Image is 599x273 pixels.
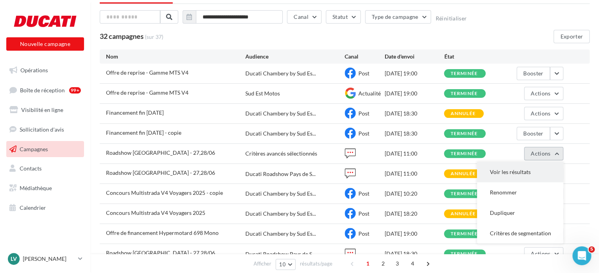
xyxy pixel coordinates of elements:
[450,251,478,257] div: terminée
[106,53,245,60] div: Nom
[69,87,81,93] div: 99+
[245,230,316,238] span: Ducati Chambery by Sud Es...
[588,246,595,253] span: 5
[5,160,86,177] a: Contacts
[444,53,504,60] div: État
[287,10,321,24] button: Canal
[106,109,164,116] span: Financement fin août 2025
[5,121,86,138] a: Sollicitation d'avis
[358,230,369,237] span: Post
[21,106,63,113] span: Visibilité en ligne
[531,110,550,117] span: Actions
[5,102,86,118] a: Visibilité en ligne
[245,250,316,258] span: Ducati Roadshow Pays de S...
[358,190,369,197] span: Post
[106,89,188,96] span: Offre de reprise - Gamme MTS V4
[5,141,86,158] a: Campagnes
[23,255,75,263] p: [PERSON_NAME]
[5,82,86,99] a: Boîte de réception99+
[384,130,444,137] div: [DATE] 18:30
[524,87,563,100] button: Actions
[106,249,215,256] span: Roadshow Pays de Savoie - 27,28/06
[245,170,316,178] span: Ducati Roadshow Pays de S...
[384,150,444,158] div: [DATE] 11:00
[450,231,478,236] div: terminée
[524,147,563,160] button: Actions
[358,130,369,137] span: Post
[450,131,478,136] div: terminée
[524,247,563,260] button: Actions
[450,71,478,76] div: terminée
[477,182,563,203] button: Renommer
[106,189,223,196] span: Concours Multistrada V4 Voyagers 2025 - copie
[106,209,205,216] span: Concours Multistrada V4 Voyagers 2025
[450,171,475,176] div: annulée
[384,70,444,77] div: [DATE] 19:00
[450,191,478,196] div: terminée
[245,53,345,60] div: Audience
[524,107,563,120] button: Actions
[553,30,590,43] button: Exporter
[377,257,389,270] span: 2
[300,260,332,268] span: résultats/page
[245,90,280,97] div: Sud Est Motos
[106,229,219,236] span: Offre de financement Hypermotard 698 Mono
[517,127,550,140] button: Booster
[245,70,316,77] span: Ducati Chambery by Sud Es...
[5,62,86,79] a: Opérations
[5,180,86,196] a: Médiathèque
[106,129,181,136] span: Financement fin août 2025 - copie
[358,110,369,117] span: Post
[384,170,444,178] div: [DATE] 11:00
[20,185,52,191] span: Médiathèque
[384,90,444,97] div: [DATE] 19:00
[384,190,444,198] div: [DATE] 10:20
[106,169,215,176] span: Roadshow Pays de Savoie - 27,28/06
[254,260,271,268] span: Afficher
[245,150,345,158] div: Critères avancés sélectionnés
[276,259,296,270] button: 10
[572,246,591,265] iframe: Intercom live chat
[450,91,478,96] div: terminée
[477,162,563,182] button: Voir les résultats
[106,69,188,76] span: Offre de reprise - Gamme MTS V4
[531,250,550,257] span: Actions
[365,10,431,24] button: Type de campagne
[326,10,361,24] button: Statut
[245,210,316,218] span: Ducati Chambery by Sud Es...
[384,53,444,60] div: Date d'envoi
[477,203,563,223] button: Dupliquer
[20,126,64,133] span: Sollicitation d'avis
[20,204,46,211] span: Calendrier
[531,90,550,97] span: Actions
[6,251,84,266] a: Lv [PERSON_NAME]
[245,110,316,117] span: Ducati Chambery by Sud Es...
[384,230,444,238] div: [DATE] 19:00
[435,15,467,22] button: Réinitialiser
[358,210,369,217] span: Post
[358,70,369,77] span: Post
[106,149,215,156] span: Roadshow Pays de Savoie - 27,28/06
[20,86,65,93] span: Boîte de réception
[20,165,42,172] span: Contacts
[531,150,550,157] span: Actions
[450,211,475,216] div: annulée
[11,255,17,263] span: Lv
[358,90,381,97] span: Actualité
[5,200,86,216] a: Calendrier
[384,250,444,258] div: [DATE] 18:30
[477,223,563,244] button: Critères de segmentation
[6,37,84,51] button: Nouvelle campagne
[100,32,144,40] span: 32 campagnes
[450,111,475,116] div: annulée
[279,261,286,268] span: 10
[517,67,550,80] button: Booster
[384,210,444,218] div: [DATE] 18:20
[245,130,316,137] span: Ducati Chambery by Sud Es...
[245,190,316,198] span: Ducati Chambery by Sud Es...
[450,151,478,156] div: terminée
[391,257,404,270] span: 3
[362,257,374,270] span: 1
[145,33,163,41] span: (sur 37)
[20,67,48,73] span: Opérations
